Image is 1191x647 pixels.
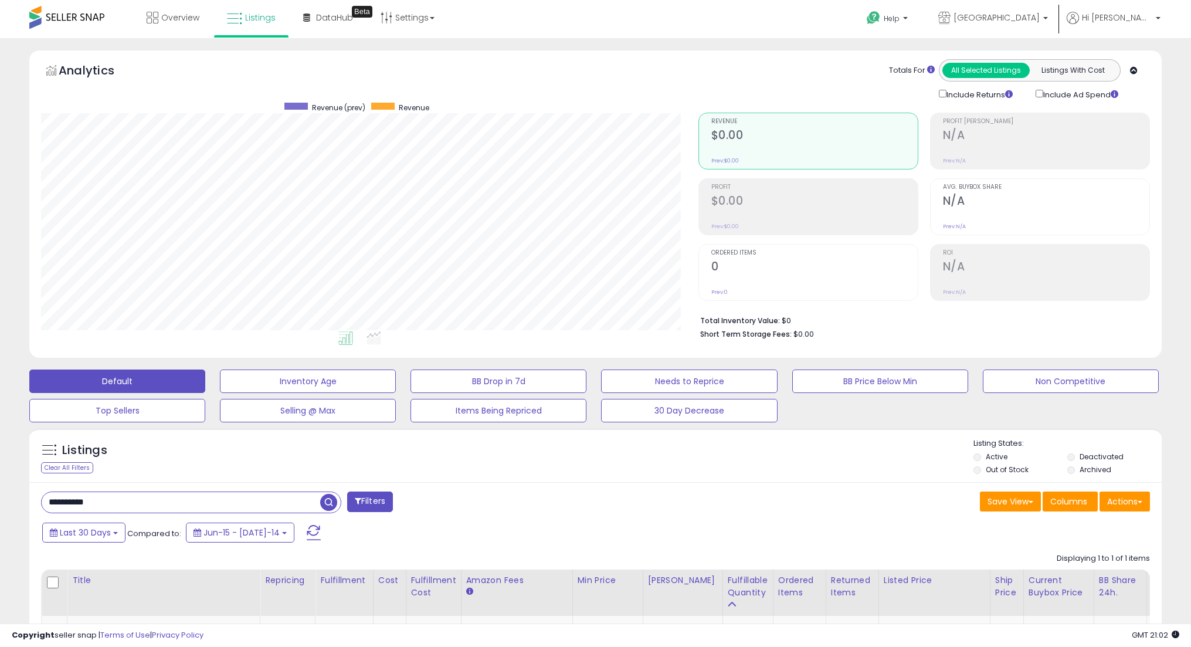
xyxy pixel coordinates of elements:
h2: N/A [943,128,1149,144]
span: 2025-08-14 21:02 GMT [1132,629,1179,641]
a: Hi [PERSON_NAME] [1067,12,1161,38]
span: Last 30 Days [60,527,111,538]
span: DataHub [316,12,353,23]
button: BB Price Below Min [792,370,968,393]
label: Active [986,452,1007,462]
button: Actions [1100,492,1150,511]
span: Avg. Buybox Share [943,184,1149,191]
span: Revenue [711,118,918,125]
span: Overview [161,12,199,23]
div: Cost [378,574,401,587]
button: Non Competitive [983,370,1159,393]
small: Prev: 0 [711,289,728,296]
button: Listings With Cost [1029,63,1117,78]
div: Displaying 1 to 1 of 1 items [1057,553,1150,564]
div: Current Buybox Price [1029,574,1089,599]
small: Prev: N/A [943,223,966,230]
div: Clear All Filters [41,462,93,473]
a: Privacy Policy [152,629,203,641]
button: Top Sellers [29,399,205,422]
h2: N/A [943,194,1149,210]
label: Archived [1080,465,1111,475]
button: Inventory Age [220,370,396,393]
i: Get Help [866,11,881,25]
a: Help [857,2,919,38]
button: Last 30 Days [42,523,125,543]
li: $0 [700,313,1141,327]
b: Short Term Storage Fees: [700,329,792,339]
span: Hi [PERSON_NAME] [1082,12,1152,23]
label: Deactivated [1080,452,1124,462]
button: Save View [980,492,1041,511]
span: Listings [245,12,276,23]
div: Repricing [265,574,310,587]
span: Profit [711,184,918,191]
button: Needs to Reprice [601,370,777,393]
div: Fulfillable Quantity [728,574,768,599]
button: Columns [1043,492,1098,511]
div: Ship Price [995,574,1019,599]
h2: $0.00 [711,194,918,210]
button: Jun-15 - [DATE]-14 [186,523,294,543]
button: Selling @ Max [220,399,396,422]
span: Compared to: [127,528,181,539]
h5: Analytics [59,62,137,82]
span: Ordered Items [711,250,918,256]
span: [GEOGRAPHIC_DATA] [954,12,1040,23]
div: BB Share 24h. [1099,574,1142,599]
small: Prev: N/A [943,289,966,296]
h2: 0 [711,260,918,276]
div: Title [72,574,255,587]
span: Profit [PERSON_NAME] [943,118,1149,125]
span: Revenue [399,103,429,113]
div: Fulfillment [320,574,368,587]
div: Fulfillment Cost [411,574,456,599]
div: [PERSON_NAME] [648,574,718,587]
span: ROI [943,250,1149,256]
small: Prev: $0.00 [711,223,739,230]
a: Terms of Use [100,629,150,641]
small: Prev: $0.00 [711,157,739,164]
span: Revenue (prev) [312,103,365,113]
div: Include Ad Spend [1027,87,1137,101]
div: Include Returns [930,87,1027,101]
button: Items Being Repriced [410,399,586,422]
div: Amazon Fees [466,574,568,587]
div: Totals For [889,65,935,76]
b: Total Inventory Value: [700,316,780,326]
small: Amazon Fees. [466,587,473,597]
h2: $0.00 [711,128,918,144]
div: Tooltip anchor [352,6,372,18]
button: All Selected Listings [942,63,1030,78]
button: Default [29,370,205,393]
h2: N/A [943,260,1149,276]
label: Out of Stock [986,465,1029,475]
div: seller snap | | [12,630,203,641]
button: 30 Day Decrease [601,399,777,422]
small: Prev: N/A [943,157,966,164]
span: $0.00 [793,328,814,340]
strong: Copyright [12,629,55,641]
span: Columns [1050,496,1087,507]
p: Listing States: [973,438,1162,449]
h5: Listings [62,442,107,459]
div: Ordered Items [778,574,821,599]
button: BB Drop in 7d [410,370,586,393]
div: Returned Items [831,574,874,599]
div: Min Price [578,574,638,587]
span: Jun-15 - [DATE]-14 [203,527,280,538]
button: Filters [347,492,393,512]
div: Listed Price [884,574,985,587]
span: Help [884,13,900,23]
